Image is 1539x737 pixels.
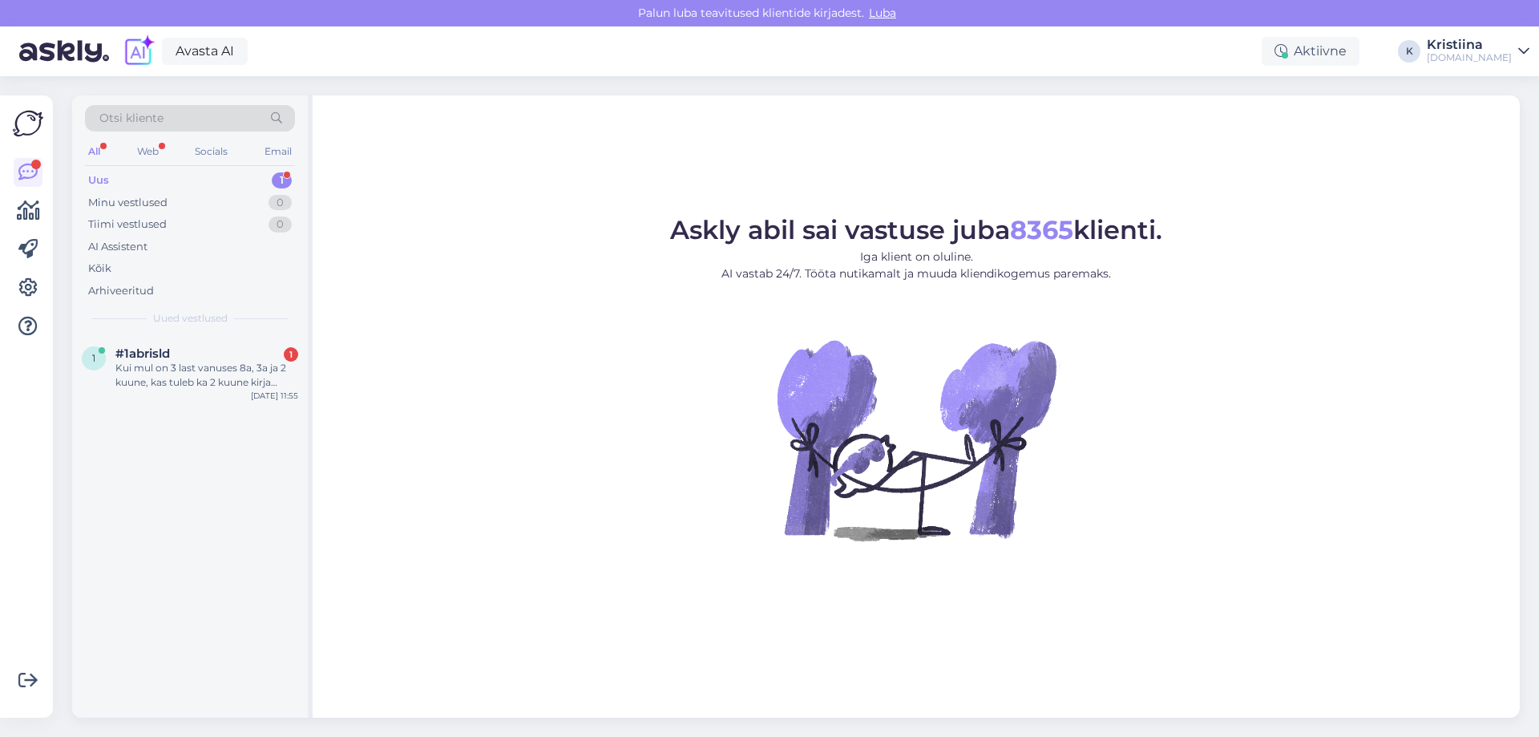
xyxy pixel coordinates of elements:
[115,361,298,390] div: Kui mul on 3 last vanuses 8a, 3a ja 2 kuune, kas tuleb ka 2 kuune kirja lapsena panna?
[134,141,162,162] div: Web
[92,352,95,364] span: 1
[1010,214,1073,245] b: 8365
[772,295,1060,584] img: No Chat active
[272,172,292,188] div: 1
[269,217,292,233] div: 0
[88,261,111,277] div: Kõik
[88,195,168,211] div: Minu vestlused
[88,172,109,188] div: Uus
[1427,38,1512,51] div: Kristiina
[153,311,228,326] span: Uued vestlused
[261,141,295,162] div: Email
[269,195,292,211] div: 0
[99,110,164,127] span: Otsi kliente
[192,141,231,162] div: Socials
[1427,51,1512,64] div: [DOMAIN_NAME]
[1398,40,1420,63] div: K
[251,390,298,402] div: [DATE] 11:55
[670,214,1162,245] span: Askly abil sai vastuse juba klienti.
[85,141,103,162] div: All
[122,34,156,68] img: explore-ai
[115,346,170,361] span: #1abrisld
[1427,38,1529,64] a: Kristiina[DOMAIN_NAME]
[88,239,147,255] div: AI Assistent
[13,108,43,139] img: Askly Logo
[162,38,248,65] a: Avasta AI
[864,6,901,20] span: Luba
[670,249,1162,282] p: Iga klient on oluline. AI vastab 24/7. Tööta nutikamalt ja muuda kliendikogemus paremaks.
[88,217,167,233] div: Tiimi vestlused
[88,283,154,299] div: Arhiveeritud
[284,347,298,362] div: 1
[1262,37,1359,66] div: Aktiivne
